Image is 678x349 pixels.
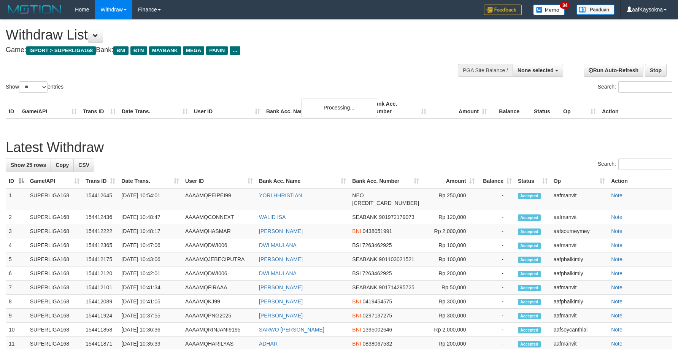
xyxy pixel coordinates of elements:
img: Button%20Memo.svg [533,5,565,15]
th: Amount: activate to sort column ascending [422,174,477,188]
span: Copy 5859459201250908 to clipboard [352,200,419,206]
td: 10 [6,323,27,337]
th: Op [560,97,599,119]
th: User ID [191,97,263,119]
span: BNI [352,313,361,319]
a: [PERSON_NAME] [259,298,303,305]
td: aafphalkimly [551,267,608,281]
td: [DATE] 10:48:17 [118,224,182,238]
th: Bank Acc. Number [368,97,429,119]
td: - [478,309,515,323]
span: Copy 0419454575 to clipboard [363,298,392,305]
a: Note [611,242,622,248]
th: Action [599,97,672,119]
td: aafsoycanthlai [551,323,608,337]
img: Feedback.jpg [484,5,522,15]
td: - [478,188,515,210]
span: Accepted [518,228,541,235]
td: 3 [6,224,27,238]
label: Search: [598,81,672,93]
a: Note [611,327,622,333]
td: 9 [6,309,27,323]
td: aafmanvit [551,309,608,323]
a: [PERSON_NAME] [259,313,303,319]
a: Note [611,341,622,347]
td: AAAAMQCONNEXT [182,210,256,224]
td: AAAAMQRINJANI9195 [182,323,256,337]
a: [PERSON_NAME] [259,256,303,262]
h1: Withdraw List [6,27,445,43]
span: BTN [130,46,147,55]
td: 154412175 [83,252,118,267]
td: Rp 300,000 [422,309,477,323]
td: [DATE] 10:41:05 [118,295,182,309]
td: [DATE] 10:42:01 [118,267,182,281]
a: CSV [73,159,94,171]
label: Search: [598,159,672,170]
span: ... [230,46,240,55]
span: BSI [352,242,361,248]
td: 154412436 [83,210,118,224]
td: Rp 100,000 [422,238,477,252]
a: Note [611,214,622,220]
th: ID: activate to sort column descending [6,174,27,188]
span: Accepted [518,313,541,319]
th: Bank Acc. Number: activate to sort column ascending [349,174,422,188]
td: Rp 120,000 [422,210,477,224]
span: Accepted [518,214,541,221]
span: Accepted [518,285,541,291]
a: Note [611,192,622,198]
td: AAAAMQPEIPEI99 [182,188,256,210]
td: 7 [6,281,27,295]
td: 154411924 [83,309,118,323]
td: - [478,281,515,295]
td: 154412222 [83,224,118,238]
td: Rp 2,000,000 [422,224,477,238]
span: Copy 901103021521 to clipboard [379,256,414,262]
td: AAAAMQDWI006 [182,267,256,281]
div: PGA Site Balance / [458,64,513,77]
span: Copy 0297137275 to clipboard [363,313,392,319]
td: 154412365 [83,238,118,252]
td: SUPERLIGA168 [27,309,83,323]
a: Note [611,298,622,305]
th: Bank Acc. Name [263,97,368,119]
th: Date Trans.: activate to sort column ascending [118,174,182,188]
td: SUPERLIGA168 [27,224,83,238]
img: panduan.png [576,5,614,15]
a: DWI MAULANA [259,242,297,248]
th: Balance [490,97,531,119]
td: AAAAMQPNG2025 [182,309,256,323]
span: Accepted [518,271,541,277]
a: Copy [51,159,74,171]
span: Accepted [518,257,541,263]
span: Copy 0438051991 to clipboard [363,228,392,234]
span: None selected [518,67,554,73]
h4: Game: Bank: [6,46,445,54]
td: aafsoumeymey [551,224,608,238]
span: Show 25 rows [11,162,46,168]
select: Showentries [19,81,48,93]
td: SUPERLIGA168 [27,210,83,224]
th: Op: activate to sort column ascending [551,174,608,188]
td: [DATE] 10:41:34 [118,281,182,295]
td: SUPERLIGA168 [27,267,83,281]
td: [DATE] 10:36:36 [118,323,182,337]
td: SUPERLIGA168 [27,281,83,295]
td: Rp 300,000 [422,295,477,309]
span: BNI [352,341,361,347]
span: Copy 0838067532 to clipboard [363,341,392,347]
td: 154412120 [83,267,118,281]
td: Rp 200,000 [422,267,477,281]
span: SEABANK [352,214,377,220]
th: Amount [429,97,490,119]
td: 1 [6,188,27,210]
span: Copy 1395002646 to clipboard [363,327,392,333]
td: 2 [6,210,27,224]
th: Game/API: activate to sort column ascending [27,174,83,188]
td: Rp 250,000 [422,188,477,210]
a: DWI MAULANA [259,270,297,276]
td: AAAAMQJEBECIPUTRA [182,252,256,267]
td: SUPERLIGA168 [27,238,83,252]
span: Accepted [518,243,541,249]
